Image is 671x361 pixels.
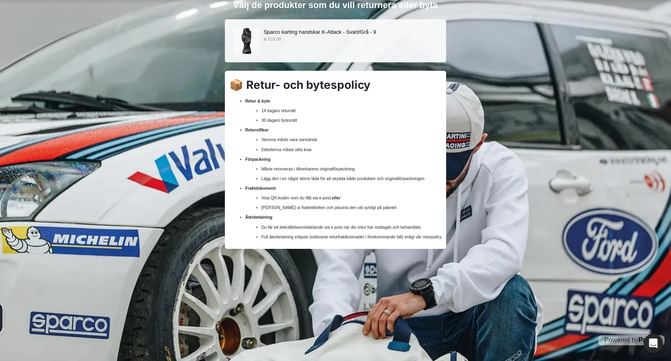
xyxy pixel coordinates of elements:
[638,336,658,343] a: Pango
[261,137,442,143] p: Varorna måste vara oanvända
[270,157,272,162] span: :
[276,186,277,191] span: :
[261,224,442,231] p: Du får ett bekräftelsemeddelande via e-post när din retur har mottagits och behandlats
[261,195,442,201] p: Visa QR-koden som du fått via e-post,
[263,28,438,36] p: Sparco karting handskar K-Attack - Svart/Grå - 9
[644,334,663,353] div: Open Intercom Messenger
[245,128,269,132] b: Returvillkor
[245,157,270,162] b: Förpackning
[268,128,270,132] span: :
[245,215,272,219] b: Återbetalning
[272,215,274,219] span: :
[263,36,438,43] p: kr 519.00
[245,186,276,191] b: Fraktdokument
[261,117,442,124] p: 30 dagars bytesrätt
[229,78,370,92] b: 📦 Retur- och bytespolicy
[245,99,270,103] b: Retur & byte
[261,108,442,114] p: 14 dagars returrätt
[261,147,442,153] p: Etiketterna måste sitta kvar
[261,166,442,172] p: Måste returneras i tillverkarens originalförpackning
[261,176,442,182] p: Lägg den i en något större låda för att skydda både produkten och originalförpackningen
[270,99,271,103] span: :
[233,28,259,54] img: bild_2025-01-15_112753309.png
[598,335,665,345] p: Powered by
[332,196,340,200] b: eller
[261,234,442,240] p: Full återbetalning erbjuds (exklusive returfraktkostnader i förekommande fall) enligt vår returpo...
[261,205,442,211] p: [PERSON_NAME] ut fraktetiketten och placera den väl synligt på paketet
